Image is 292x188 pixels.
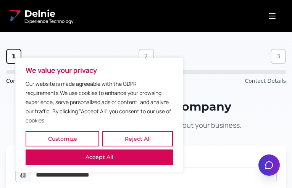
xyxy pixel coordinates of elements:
button: Accept All [26,149,173,165]
button: Reject All [102,131,173,146]
span: 2 [144,52,148,61]
span: Experience Technology [24,18,73,24]
a: Delnie Logo Full [6,8,73,24]
span: 1 [11,52,16,61]
h1: Tell Us About Your Company [6,100,286,114]
img: Delnie Logo [6,8,21,24]
span: Contact Details [245,77,286,85]
span: Company Info [6,77,44,85]
span: 3 [276,52,280,61]
p: We value your privacy [26,66,173,75]
p: Our website is made agreeable with the GDPR requirements.We use cookies to enhance your browsing ... [26,79,173,125]
button: Open chat [258,154,280,176]
button: Customize [26,131,99,146]
p: Let's start with some basic information about your business. [6,120,286,130]
span: Delnie [24,8,73,20]
button: Open menu [258,8,286,24]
